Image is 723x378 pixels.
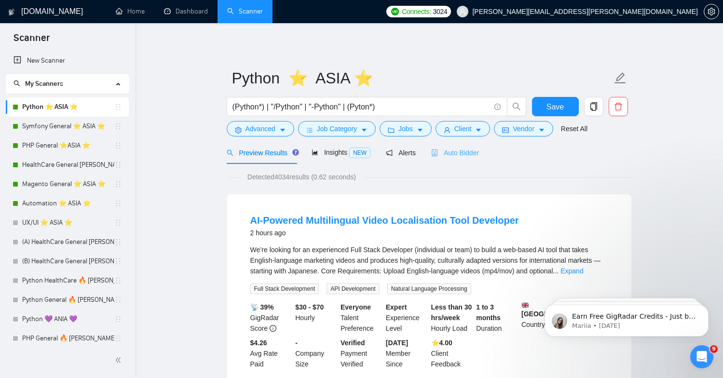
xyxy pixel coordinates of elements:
button: Save [532,97,579,116]
img: 🇬🇧 [522,302,529,309]
span: My Scanners [14,80,63,88]
span: API Development [327,283,379,294]
a: Python ⭐️ ASIA ⭐️ [22,97,114,117]
span: Natural Language Processing [387,283,471,294]
span: holder [114,238,122,246]
iframe: Intercom notifications message [530,284,723,352]
li: PHP General 🔥 BARTEK 🔥 [6,329,129,348]
li: HealthCare General Maciej ⭐️ASIA⭐️ [6,155,129,175]
span: search [507,102,526,111]
a: Expand [560,267,583,275]
b: Verified [341,339,365,347]
b: Less than 30 hrs/week [431,303,472,322]
a: homeHome [116,7,145,15]
a: PHP General ⭐️ASIA ⭐️ [22,136,114,155]
button: search [507,97,526,116]
span: info-circle [270,325,276,332]
li: Python ⭐️ ASIA ⭐️ [6,97,129,117]
b: 📡 39% [250,303,274,311]
li: Automation ⭐️ ASIA ⭐️ [6,194,129,213]
span: Preview Results [227,149,296,157]
span: holder [114,335,122,342]
span: holder [114,315,122,323]
span: Full Stack Development [250,283,319,294]
div: Talent Preference [339,302,384,334]
div: Country [519,302,565,334]
span: holder [114,200,122,207]
li: (B) HealthCare General Paweł K 🔥 BARTEK 🔥 [6,252,129,271]
b: ⭐️ 4.00 [431,339,452,347]
span: NEW [349,148,370,158]
a: PHP General 🔥 [PERSON_NAME] 🔥 [22,329,114,348]
span: Save [546,101,564,113]
b: [GEOGRAPHIC_DATA] [521,302,594,318]
b: 1 to 3 months [476,303,501,322]
span: Auto Bidder [431,149,479,157]
span: Connects: [402,6,431,17]
span: notification [386,149,393,156]
span: setting [704,8,719,15]
button: userClientcaret-down [436,121,491,136]
span: holder [114,257,122,265]
div: Tooltip anchor [291,148,300,157]
span: holder [114,296,122,304]
iframe: Intercom live chat [690,345,713,368]
div: We’re looking for an experienced Full Stack Developer (individual or team) to build a web-based A... [250,244,608,276]
a: dashboardDashboard [164,7,208,15]
span: Job Category [317,123,357,134]
li: Python General 🔥 BARTEK 🔥 [6,290,129,310]
span: holder [114,122,122,130]
span: setting [235,126,242,134]
button: settingAdvancedcaret-down [227,121,294,136]
a: Automation ⭐️ ASIA ⭐️ [22,194,114,213]
a: Reset All [561,123,587,134]
span: Insights [312,148,370,156]
span: 3024 [433,6,447,17]
b: $4.26 [250,339,267,347]
span: user [444,126,450,134]
a: AI-Powered Multilingual Video Localisation Tool Developer [250,215,519,226]
span: idcard [502,126,509,134]
span: caret-down [475,126,482,134]
div: Payment Verified [339,337,384,369]
a: New Scanner [14,51,121,70]
a: Python General 🔥 [PERSON_NAME] 🔥 [22,290,114,310]
a: HealthCare General [PERSON_NAME] ⭐️ASIA⭐️ [22,155,114,175]
div: Duration [474,302,519,334]
span: holder [114,277,122,284]
span: edit [614,72,627,84]
li: (A) HealthCare General Jerzy 🔥 BARTEK 🔥 [6,232,129,252]
span: My Scanners [25,80,63,88]
div: Client Feedback [429,337,475,369]
a: (A) HealthCare General [PERSON_NAME] 🔥 [PERSON_NAME] 🔥 [22,232,114,252]
li: New Scanner [6,51,129,70]
span: Client [454,123,472,134]
li: Symfony General ⭐️ ASIA ⭐️ [6,117,129,136]
span: robot [431,149,438,156]
span: search [227,149,233,156]
span: caret-down [538,126,545,134]
span: Jobs [398,123,413,134]
span: area-chart [312,149,318,156]
div: Hourly Load [429,302,475,334]
b: Expert [386,303,407,311]
span: holder [114,161,122,169]
img: upwork-logo.png [391,8,399,15]
button: folderJobscaret-down [380,121,432,136]
a: Symfony General ⭐️ ASIA ⭐️ [22,117,114,136]
span: 9 [710,345,718,353]
button: delete [609,97,628,116]
span: Detected 4034 results (0.62 seconds) [241,172,363,182]
a: UX/UI ⭐️ ASIA ⭐️ [22,213,114,232]
span: ... [553,267,559,275]
img: logo [8,4,15,20]
span: info-circle [494,104,501,110]
span: Scanner [6,31,57,51]
span: folder [388,126,395,134]
span: bars [306,126,313,134]
div: Member Since [384,337,429,369]
button: copy [584,97,603,116]
span: user [459,8,466,15]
